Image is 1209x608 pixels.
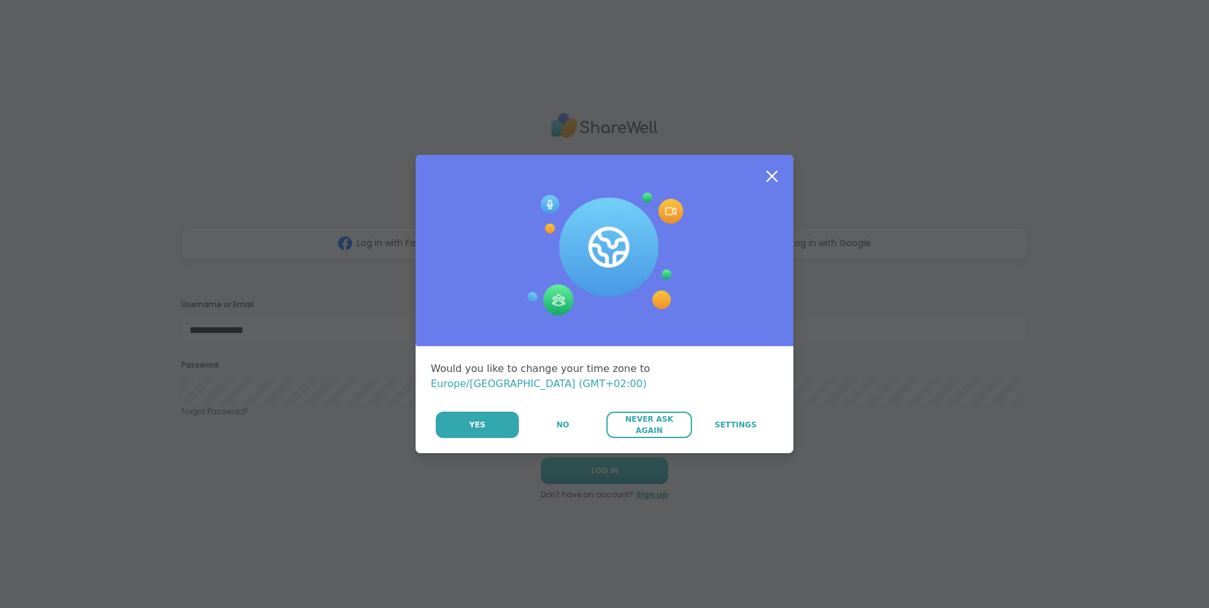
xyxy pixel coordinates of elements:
[613,414,685,436] span: Never Ask Again
[557,419,569,431] span: No
[715,419,757,431] span: Settings
[520,412,605,438] button: No
[431,361,778,391] div: Would you like to change your time zone to
[526,193,683,316] img: Session Experience
[436,412,519,438] button: Yes
[431,378,647,390] span: Europe/[GEOGRAPHIC_DATA] (GMT+02:00)
[693,412,778,438] a: Settings
[469,419,485,431] span: Yes
[606,412,691,438] button: Never Ask Again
